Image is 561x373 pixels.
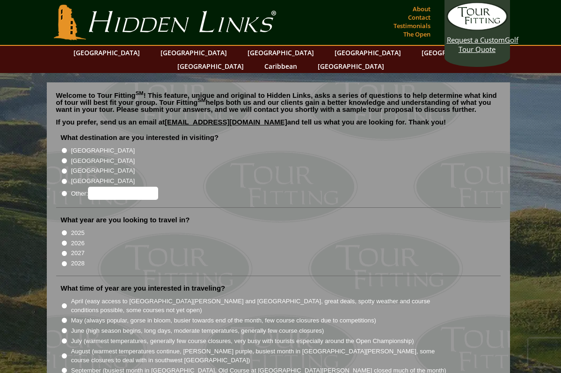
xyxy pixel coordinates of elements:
label: July (warmest temperatures, generally few course closures, very busy with tourists especially aro... [71,336,414,346]
label: 2028 [71,259,85,268]
a: [GEOGRAPHIC_DATA] [417,46,493,59]
a: [GEOGRAPHIC_DATA] [313,59,389,73]
label: What time of year are you interested in traveling? [61,284,226,293]
a: Testimonials [391,19,433,32]
label: What year are you looking to travel in? [61,215,190,225]
input: Other: [88,187,158,200]
label: [GEOGRAPHIC_DATA] [71,166,135,176]
a: Caribbean [260,59,302,73]
label: May (always popular, gorse in bloom, busier towards end of the month, few course closures due to ... [71,316,376,325]
label: 2027 [71,249,85,258]
p: Welcome to Tour Fitting ! This feature, unique and original to Hidden Links, asks a series of que... [56,92,501,113]
label: 2026 [71,239,85,248]
span: Request a Custom [447,35,505,44]
a: Request a CustomGolf Tour Quote [447,2,508,54]
a: [GEOGRAPHIC_DATA] [156,46,232,59]
a: [GEOGRAPHIC_DATA] [243,46,319,59]
label: 2025 [71,228,85,238]
sup: SM [198,97,206,103]
label: [GEOGRAPHIC_DATA] [71,156,135,166]
a: [GEOGRAPHIC_DATA] [69,46,145,59]
label: August (warmest temperatures continue, [PERSON_NAME] purple, busiest month in [GEOGRAPHIC_DATA][P... [71,347,447,365]
label: What destination are you interested in visiting? [61,133,219,142]
a: Contact [406,11,433,24]
label: [GEOGRAPHIC_DATA] [71,146,135,155]
label: Other: [71,187,158,200]
a: About [410,2,433,15]
a: [GEOGRAPHIC_DATA] [330,46,406,59]
sup: SM [136,90,144,96]
a: The Open [401,28,433,41]
a: [GEOGRAPHIC_DATA] [173,59,248,73]
p: If you prefer, send us an email at and tell us what you are looking for. Thank you! [56,118,501,132]
a: [EMAIL_ADDRESS][DOMAIN_NAME] [165,118,287,126]
label: April (easy access to [GEOGRAPHIC_DATA][PERSON_NAME] and [GEOGRAPHIC_DATA], great deals, spotty w... [71,297,447,315]
label: [GEOGRAPHIC_DATA] [71,176,135,186]
label: June (high season begins, long days, moderate temperatures, generally few course closures) [71,326,324,336]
